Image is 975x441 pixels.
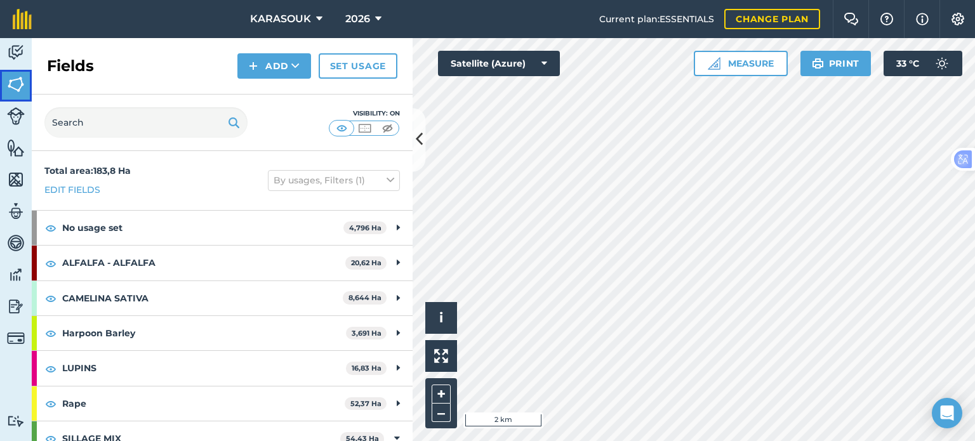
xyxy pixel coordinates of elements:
[319,53,397,79] a: Set usage
[32,211,413,245] div: No usage set4,796 Ha
[432,404,451,422] button: –
[380,122,395,135] img: svg+xml;base64,PHN2ZyB4bWxucz0iaHR0cDovL3d3dy53My5vcmcvMjAwMC9zdmciIHdpZHRoPSI1MCIgaGVpZ2h0PSI0MC...
[349,223,381,232] strong: 4,796 Ha
[7,202,25,221] img: svg+xml;base64,PD94bWwgdmVyc2lvbj0iMS4wIiBlbmNvZGluZz0idXRmLTgiPz4KPCEtLSBHZW5lcmF0b3I6IEFkb2JlIE...
[800,51,872,76] button: Print
[7,415,25,427] img: svg+xml;base64,PD94bWwgdmVyc2lvbj0iMS4wIiBlbmNvZGluZz0idXRmLTgiPz4KPCEtLSBHZW5lcmF0b3I6IEFkb2JlIE...
[432,385,451,404] button: +
[44,107,248,138] input: Search
[599,12,714,26] span: Current plan : ESSENTIALS
[44,183,100,197] a: Edit fields
[694,51,788,76] button: Measure
[32,316,413,350] div: Harpoon Barley3,691 Ha
[439,310,443,326] span: i
[45,291,56,306] img: svg+xml;base64,PHN2ZyB4bWxucz0iaHR0cDovL3d3dy53My5vcmcvMjAwMC9zdmciIHdpZHRoPSIxOCIgaGVpZ2h0PSIyNC...
[62,211,343,245] strong: No usage set
[844,13,859,25] img: Two speech bubbles overlapping with the left bubble in the forefront
[45,361,56,376] img: svg+xml;base64,PHN2ZyB4bWxucz0iaHR0cDovL3d3dy53My5vcmcvMjAwMC9zdmciIHdpZHRoPSIxOCIgaGVpZ2h0PSIyNC...
[932,398,962,428] div: Open Intercom Messenger
[357,122,373,135] img: svg+xml;base64,PHN2ZyB4bWxucz0iaHR0cDovL3d3dy53My5vcmcvMjAwMC9zdmciIHdpZHRoPSI1MCIgaGVpZ2h0PSI0MC...
[32,246,413,280] div: ALFALFA - ALFALFA20,62 Ha
[7,138,25,157] img: svg+xml;base64,PHN2ZyB4bWxucz0iaHR0cDovL3d3dy53My5vcmcvMjAwMC9zdmciIHdpZHRoPSI1NiIgaGVpZ2h0PSI2MC...
[916,11,929,27] img: svg+xml;base64,PHN2ZyB4bWxucz0iaHR0cDovL3d3dy53My5vcmcvMjAwMC9zdmciIHdpZHRoPSIxNyIgaGVpZ2h0PSIxNy...
[7,329,25,347] img: svg+xml;base64,PD94bWwgdmVyc2lvbj0iMS4wIiBlbmNvZGluZz0idXRmLTgiPz4KPCEtLSBHZW5lcmF0b3I6IEFkb2JlIE...
[7,43,25,62] img: svg+xml;base64,PD94bWwgdmVyc2lvbj0iMS4wIiBlbmNvZGluZz0idXRmLTgiPz4KPCEtLSBHZW5lcmF0b3I6IEFkb2JlIE...
[45,396,56,411] img: svg+xml;base64,PHN2ZyB4bWxucz0iaHR0cDovL3d3dy53My5vcmcvMjAwMC9zdmciIHdpZHRoPSIxOCIgaGVpZ2h0PSIyNC...
[351,258,381,267] strong: 20,62 Ha
[884,51,962,76] button: 33 °C
[7,297,25,316] img: svg+xml;base64,PD94bWwgdmVyc2lvbj0iMS4wIiBlbmNvZGluZz0idXRmLTgiPz4KPCEtLSBHZW5lcmF0b3I6IEFkb2JlIE...
[62,386,345,421] strong: Rape
[250,11,311,27] span: KARASOUK
[896,51,919,76] span: 33 ° C
[13,9,32,29] img: fieldmargin Logo
[329,109,400,119] div: Visibility: On
[352,329,381,338] strong: 3,691 Ha
[228,115,240,130] img: svg+xml;base64,PHN2ZyB4bWxucz0iaHR0cDovL3d3dy53My5vcmcvMjAwMC9zdmciIHdpZHRoPSIxOSIgaGVpZ2h0PSIyNC...
[237,53,311,79] button: Add
[32,386,413,421] div: Rape52,37 Ha
[345,11,370,27] span: 2026
[32,351,413,385] div: LUPINS16,83 Ha
[434,349,448,363] img: Four arrows, one pointing top left, one top right, one bottom right and the last bottom left
[62,351,346,385] strong: LUPINS
[425,302,457,334] button: i
[268,170,400,190] button: By usages, Filters (1)
[62,281,343,315] strong: CAMELINA SATIVA
[62,316,346,350] strong: Harpoon Barley
[879,13,894,25] img: A question mark icon
[708,57,720,70] img: Ruler icon
[45,256,56,271] img: svg+xml;base64,PHN2ZyB4bWxucz0iaHR0cDovL3d3dy53My5vcmcvMjAwMC9zdmciIHdpZHRoPSIxOCIgaGVpZ2h0PSIyNC...
[44,165,131,176] strong: Total area : 183,8 Ha
[7,107,25,125] img: svg+xml;base64,PD94bWwgdmVyc2lvbj0iMS4wIiBlbmNvZGluZz0idXRmLTgiPz4KPCEtLSBHZW5lcmF0b3I6IEFkb2JlIE...
[7,234,25,253] img: svg+xml;base64,PD94bWwgdmVyc2lvbj0iMS4wIiBlbmNvZGluZz0idXRmLTgiPz4KPCEtLSBHZW5lcmF0b3I6IEFkb2JlIE...
[45,326,56,341] img: svg+xml;base64,PHN2ZyB4bWxucz0iaHR0cDovL3d3dy53My5vcmcvMjAwMC9zdmciIHdpZHRoPSIxOCIgaGVpZ2h0PSIyNC...
[724,9,820,29] a: Change plan
[249,58,258,74] img: svg+xml;base64,PHN2ZyB4bWxucz0iaHR0cDovL3d3dy53My5vcmcvMjAwMC9zdmciIHdpZHRoPSIxNCIgaGVpZ2h0PSIyNC...
[334,122,350,135] img: svg+xml;base64,PHN2ZyB4bWxucz0iaHR0cDovL3d3dy53My5vcmcvMjAwMC9zdmciIHdpZHRoPSI1MCIgaGVpZ2h0PSI0MC...
[929,51,955,76] img: svg+xml;base64,PD94bWwgdmVyc2lvbj0iMS4wIiBlbmNvZGluZz0idXRmLTgiPz4KPCEtLSBHZW5lcmF0b3I6IEFkb2JlIE...
[350,399,381,408] strong: 52,37 Ha
[45,220,56,235] img: svg+xml;base64,PHN2ZyB4bWxucz0iaHR0cDovL3d3dy53My5vcmcvMjAwMC9zdmciIHdpZHRoPSIxOCIgaGVpZ2h0PSIyNC...
[438,51,560,76] button: Satellite (Azure)
[950,13,965,25] img: A cog icon
[32,281,413,315] div: CAMELINA SATIVA8,644 Ha
[812,56,824,71] img: svg+xml;base64,PHN2ZyB4bWxucz0iaHR0cDovL3d3dy53My5vcmcvMjAwMC9zdmciIHdpZHRoPSIxOSIgaGVpZ2h0PSIyNC...
[47,56,94,76] h2: Fields
[7,75,25,94] img: svg+xml;base64,PHN2ZyB4bWxucz0iaHR0cDovL3d3dy53My5vcmcvMjAwMC9zdmciIHdpZHRoPSI1NiIgaGVpZ2h0PSI2MC...
[7,265,25,284] img: svg+xml;base64,PD94bWwgdmVyc2lvbj0iMS4wIiBlbmNvZGluZz0idXRmLTgiPz4KPCEtLSBHZW5lcmF0b3I6IEFkb2JlIE...
[7,170,25,189] img: svg+xml;base64,PHN2ZyB4bWxucz0iaHR0cDovL3d3dy53My5vcmcvMjAwMC9zdmciIHdpZHRoPSI1NiIgaGVpZ2h0PSI2MC...
[348,293,381,302] strong: 8,644 Ha
[352,364,381,372] strong: 16,83 Ha
[62,246,345,280] strong: ALFALFA - ALFALFA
